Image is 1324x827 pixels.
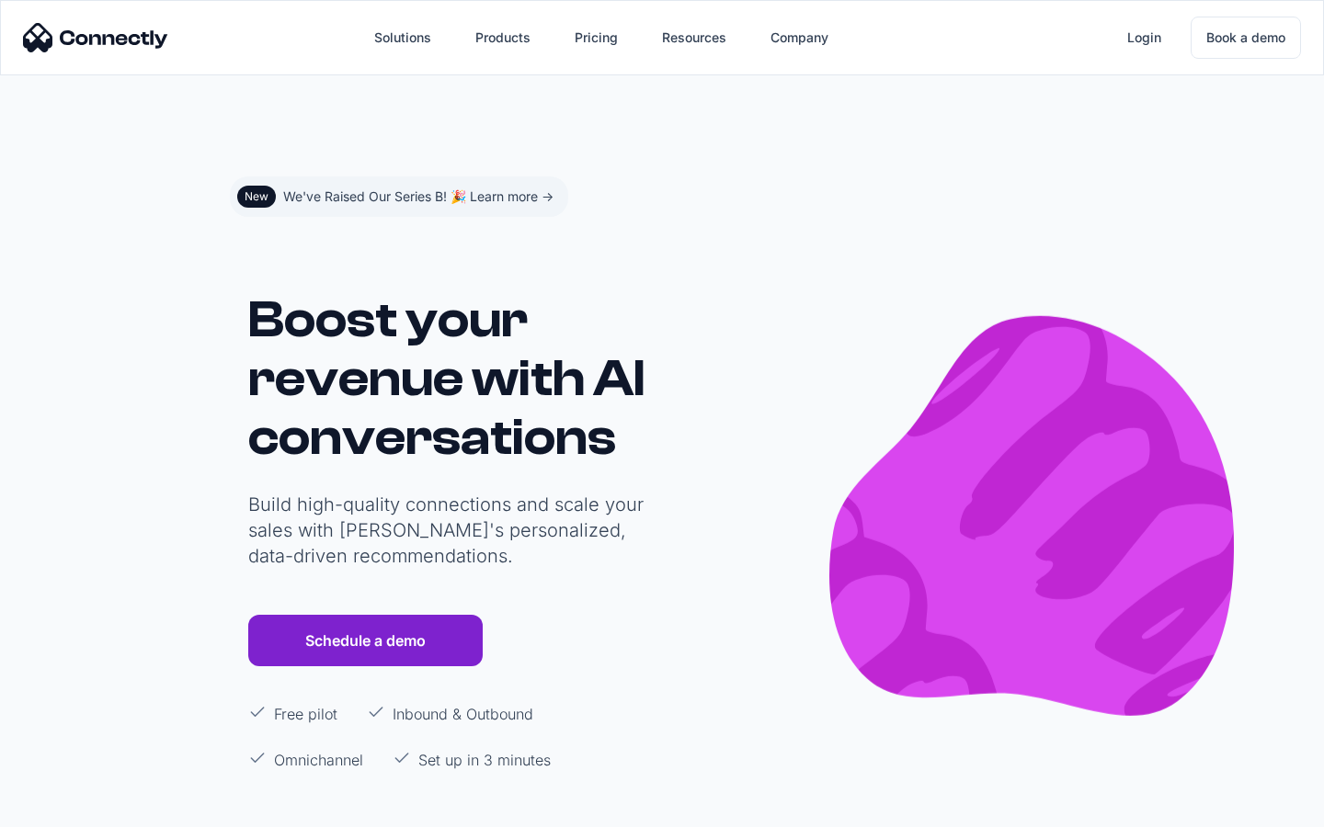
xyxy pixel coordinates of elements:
div: Products [475,25,531,51]
div: Products [461,16,545,60]
a: Login [1113,16,1176,60]
p: Build high-quality connections and scale your sales with [PERSON_NAME]'s personalized, data-drive... [248,492,653,569]
div: Resources [662,25,726,51]
ul: Language list [37,795,110,821]
p: Omnichannel [274,749,363,771]
div: Pricing [575,25,618,51]
div: New [245,189,268,204]
img: Connectly Logo [23,23,168,52]
div: Login [1127,25,1161,51]
p: Inbound & Outbound [393,703,533,725]
div: Company [770,25,828,51]
aside: Language selected: English [18,793,110,821]
a: Pricing [560,16,633,60]
div: Solutions [360,16,446,60]
h1: Boost your revenue with AI conversations [248,290,653,467]
div: Company [756,16,843,60]
div: Resources [647,16,741,60]
div: We've Raised Our Series B! 🎉 Learn more -> [283,184,554,210]
div: Solutions [374,25,431,51]
a: Schedule a demo [248,615,483,666]
a: Book a demo [1191,17,1301,59]
p: Free pilot [274,703,337,725]
p: Set up in 3 minutes [418,749,551,771]
a: NewWe've Raised Our Series B! 🎉 Learn more -> [230,176,568,217]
